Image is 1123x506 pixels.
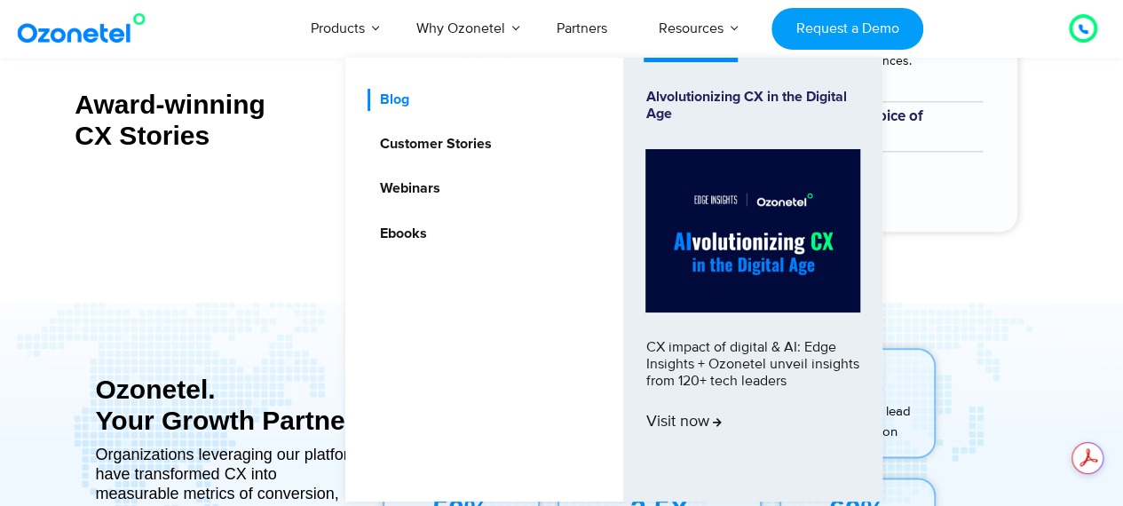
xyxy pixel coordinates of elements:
[645,89,860,470] a: Alvolutionizing CX in the Digital AgeCX impact of digital & AI: Edge Insights + Ozonetel unveil i...
[645,149,860,312] img: Alvolutionizing.jpg
[368,178,442,200] a: Webinars
[368,89,411,111] a: Blog
[787,101,983,152] h6: Best Use of Voice of Customer
[771,8,923,50] a: Request a Demo
[645,413,721,432] span: Visit now
[75,89,370,151] div: Award-winning CX Stories
[368,223,429,245] a: Ebooks
[368,133,494,155] a: Customer Stories
[96,374,365,436] div: Ozonetel. Your Growth Partner!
